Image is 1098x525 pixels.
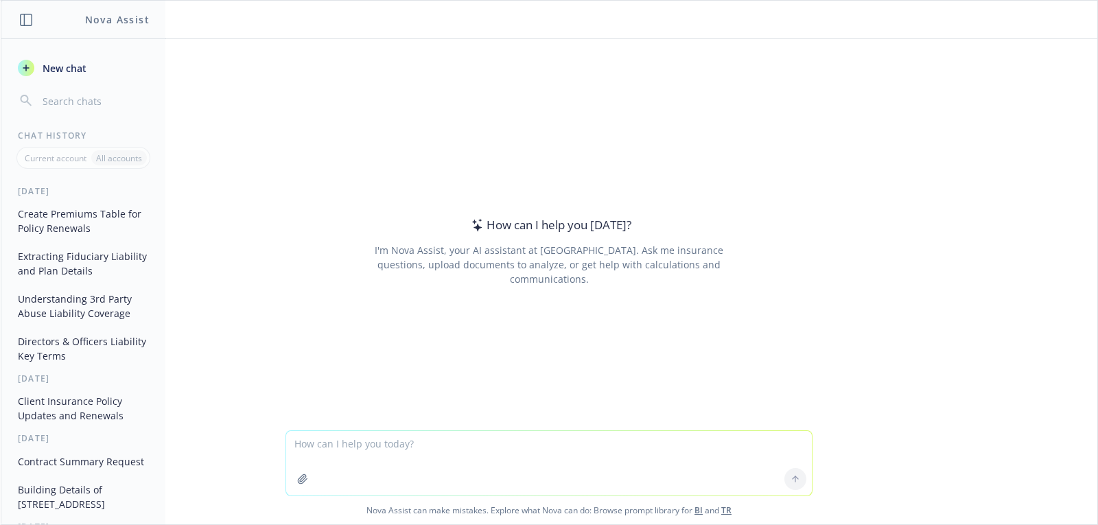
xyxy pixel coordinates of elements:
div: [DATE] [1,432,165,444]
h1: Nova Assist [85,12,150,27]
button: Understanding 3rd Party Abuse Liability Coverage [12,288,154,325]
button: Client Insurance Policy Updates and Renewals [12,390,154,427]
button: New chat [12,56,154,80]
button: Directors & Officers Liability Key Terms [12,330,154,367]
a: BI [694,504,703,516]
span: New chat [40,61,86,75]
button: Extracting Fiduciary Liability and Plan Details [12,245,154,282]
button: Building Details of [STREET_ADDRESS] [12,478,154,515]
div: Chat History [1,130,165,141]
p: Current account [25,152,86,164]
button: Contract Summary Request [12,450,154,473]
div: I'm Nova Assist, your AI assistant at [GEOGRAPHIC_DATA]. Ask me insurance questions, upload docum... [355,243,742,286]
div: [DATE] [1,185,165,197]
div: [DATE] [1,373,165,384]
p: All accounts [96,152,142,164]
a: TR [721,504,732,516]
button: Create Premiums Table for Policy Renewals [12,202,154,240]
span: Nova Assist can make mistakes. Explore what Nova can do: Browse prompt library for and [6,496,1092,524]
input: Search chats [40,91,149,110]
div: How can I help you [DATE]? [467,216,631,234]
